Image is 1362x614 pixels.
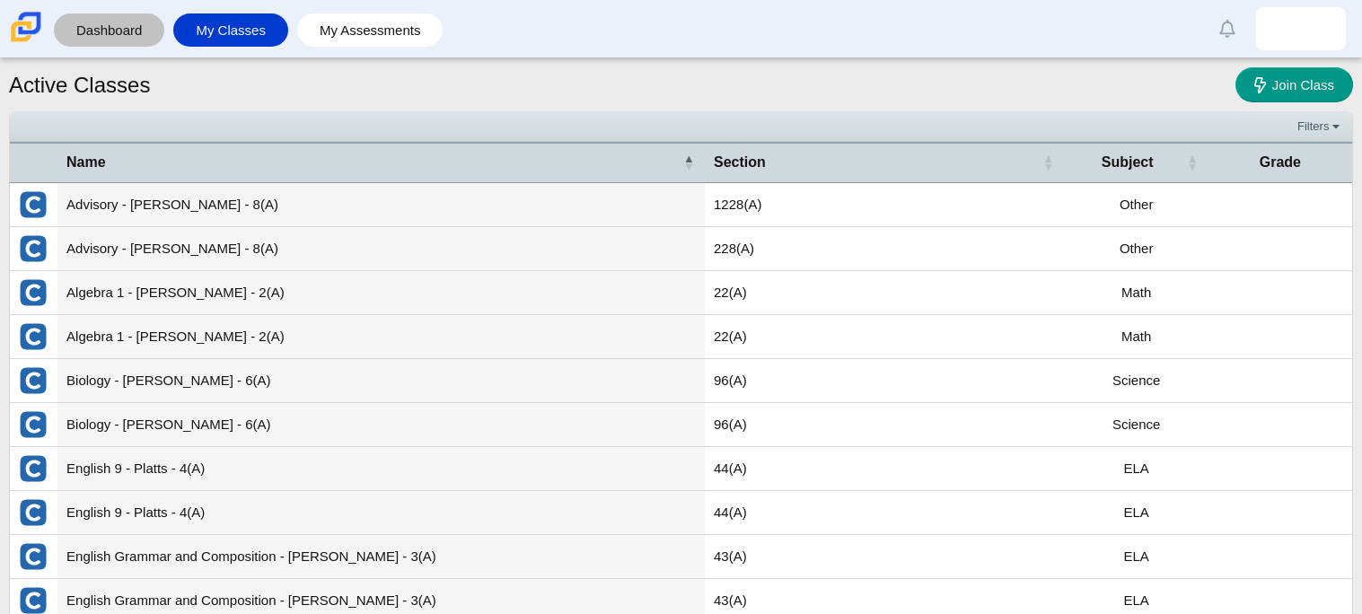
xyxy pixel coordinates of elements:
[19,366,48,395] img: External class connected through Clever
[57,227,705,271] td: Advisory - [PERSON_NAME] - 8(A)
[57,183,705,227] td: Advisory - [PERSON_NAME] - 8(A)
[182,13,279,47] a: My Classes
[1065,271,1208,315] td: Math
[19,542,48,571] img: External class connected through Clever
[19,190,48,219] img: External class connected through Clever
[19,454,48,483] img: External class connected through Clever
[705,183,1065,227] td: 1228(A)
[19,410,48,439] img: External class connected through Clever
[9,70,150,101] h1: Active Classes
[19,278,48,307] img: External class connected through Clever
[63,13,155,47] a: Dashboard
[57,315,705,359] td: Algebra 1 - [PERSON_NAME] - 2(A)
[57,447,705,491] td: English 9 - Platts - 4(A)
[1065,447,1208,491] td: ELA
[1293,118,1348,136] a: Filters
[1260,154,1301,170] span: Grade
[1287,14,1315,43] img: nicholas.carter.jMQoYh
[1256,7,1346,50] a: nicholas.carter.jMQoYh
[1065,183,1208,227] td: Other
[705,315,1065,359] td: 22(A)
[1043,144,1054,181] span: Section : Activate to sort
[57,271,705,315] td: Algebra 1 - [PERSON_NAME] - 2(A)
[705,271,1065,315] td: 22(A)
[57,403,705,447] td: Biology - [PERSON_NAME] - 6(A)
[705,535,1065,579] td: 43(A)
[683,144,694,181] span: Name : Activate to invert sorting
[1272,77,1334,92] span: Join Class
[66,154,106,170] span: Name
[705,491,1065,535] td: 44(A)
[19,322,48,351] img: External class connected through Clever
[57,359,705,403] td: Biology - [PERSON_NAME] - 6(A)
[705,403,1065,447] td: 96(A)
[1065,491,1208,535] td: ELA
[1065,227,1208,271] td: Other
[705,447,1065,491] td: 44(A)
[1065,315,1208,359] td: Math
[1065,359,1208,403] td: Science
[1102,154,1154,170] span: Subject
[57,491,705,535] td: English 9 - Platts - 4(A)
[19,234,48,263] img: External class connected through Clever
[1208,9,1247,48] a: Alerts
[1235,67,1353,102] a: Join Class
[705,227,1065,271] td: 228(A)
[7,33,45,48] a: Carmen School of Science & Technology
[714,154,766,170] span: Section
[1065,535,1208,579] td: ELA
[19,498,48,527] img: External class connected through Clever
[1065,403,1208,447] td: Science
[1187,144,1198,181] span: Subject : Activate to sort
[7,8,45,46] img: Carmen School of Science & Technology
[306,13,435,47] a: My Assessments
[57,535,705,579] td: English Grammar and Composition - [PERSON_NAME] - 3(A)
[705,359,1065,403] td: 96(A)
